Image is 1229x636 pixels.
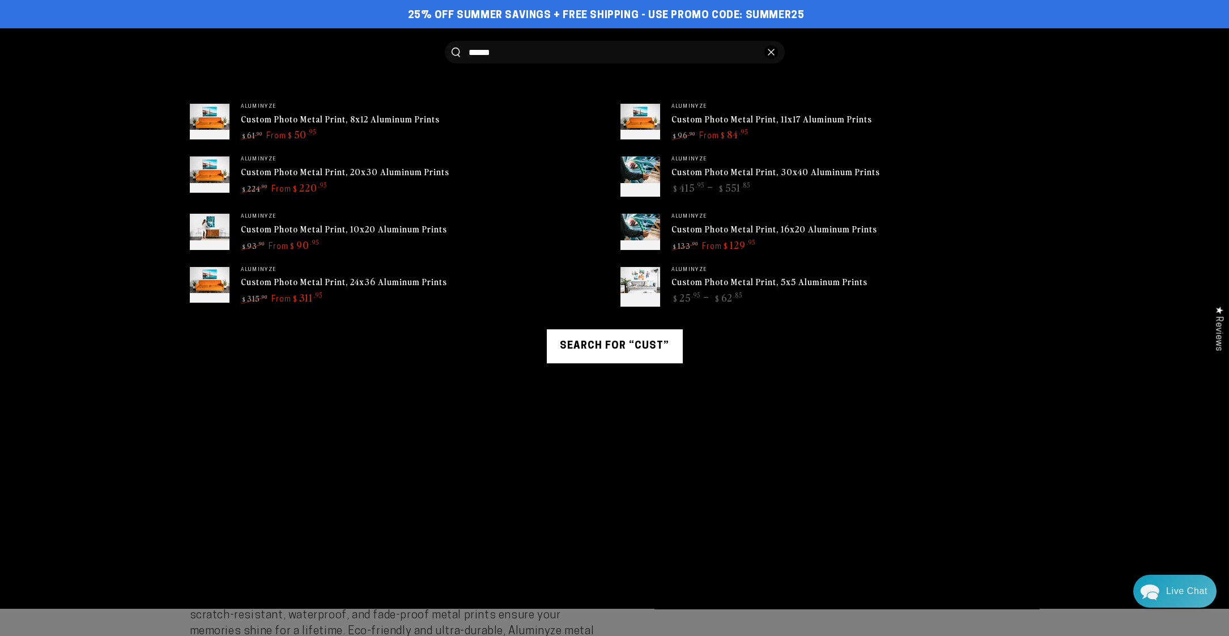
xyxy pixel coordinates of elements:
[702,243,755,251] span: From
[620,104,1040,140] a: Custom Photo Metal Print, 11x17 Aluminum Prints aluminyzeCustom Photo Metal Print, 11x17 Aluminum...
[620,156,1040,197] a: Custom Photo Metal Print, 30x40 Aluminum Prints aluminyzeCustom Photo Metal Print, 30x40 Aluminum...
[671,240,698,251] bdi: 133
[261,294,267,300] sup: .90
[271,185,327,194] span: From
[190,104,609,140] a: Custom Photo Metal Print, 8x12 Aluminum Prints aluminyzeCustom Photo Metal Print, 8x12 Aluminum P...
[733,291,742,299] sup: .85
[713,290,742,304] bdi: 62
[241,214,609,220] div: aluminyze
[691,291,700,299] sup: .95
[290,241,295,251] span: $
[764,45,778,59] button: Close
[190,214,229,240] img: Custom Photo Metal Print, 10x20 Aluminum Prints
[724,241,728,251] span: $
[307,128,316,136] sup: .95
[620,267,1040,307] a: Custom Photo Metal Print, 5x5 Aluminum Prints aluminyzeCustom Photo Metal Print, 5x5 Aluminum Pri...
[241,156,609,163] div: aluminyze
[313,291,322,299] sup: .95
[241,113,440,125] span: Custom Photo Metal Print, 8x12 Aluminum Prints
[671,275,867,287] span: Custom Photo Metal Print, 5x5 Aluminum Prints
[547,329,683,363] button: Search for “cust”
[190,156,229,183] img: Custom Photo Metal Print, 20x30 Aluminum Prints
[688,130,695,137] sup: .90
[261,183,267,189] sup: .90
[671,267,1040,273] div: aluminyze
[241,130,262,141] bdi: 61
[671,214,1040,220] div: aluminyze
[258,240,265,247] sup: .90
[671,156,1040,163] div: aluminyze
[673,184,678,193] span: $
[620,214,1040,250] a: Custom Photo Metal Print, 16x20 Aluminum Prints aluminyzeCustom Photo Metal Print, 16x20 Aluminum...
[719,184,724,193] span: $
[620,214,660,240] img: Custom Photo Metal Print, 16x20 Aluminum Prints
[190,214,609,250] a: Custom Photo Metal Print, 10x20 Aluminum Prints aluminyzeCustom Photo Metal Print, 10x20 Aluminum...
[293,294,297,303] span: $
[271,295,322,304] span: From
[695,181,704,189] sup: .95
[1133,575,1217,608] div: Chat widget toggle
[671,166,880,177] span: Custom Photo Metal Print, 30x40 Aluminum Prints
[243,295,245,303] span: $
[671,180,704,194] bdi: 415
[671,113,872,125] span: Custom Photo Metal Print, 11x17 Aluminum Prints
[243,185,245,193] span: $
[620,267,660,294] img: Custom Photo Metal Print, 5x5 Aluminum Prints
[241,104,609,110] div: aluminyze
[291,180,327,194] bdi: 220
[269,243,319,251] span: From
[671,130,695,141] bdi: 96
[241,183,267,194] bdi: 224
[691,240,698,247] sup: .90
[241,275,447,287] span: Custom Photo Metal Print, 24x36 Aluminum Prints
[1207,297,1229,360] div: Click to open Judge.me floating reviews tab
[190,104,229,130] img: Custom Photo Metal Print, 8x12 Aluminum Prints
[715,294,720,303] span: $
[408,10,805,22] span: 25% off Summer Savings + Free Shipping - Use Promo Code: SUMMER25
[288,130,292,140] span: $
[243,243,245,251] span: $
[241,166,449,177] span: Custom Photo Metal Print, 20x30 Aluminum Prints
[620,156,660,183] img: Custom Photo Metal Print, 30x40 Aluminum Prints
[190,267,229,294] img: Custom Photo Metal Print, 24x36 Aluminum Prints
[286,127,316,141] bdi: 50
[241,293,267,304] bdi: 315
[318,181,327,189] sup: .95
[243,132,245,140] span: $
[746,238,755,247] sup: .95
[739,128,748,136] sup: .95
[673,132,676,140] span: $
[293,184,297,193] span: $
[190,156,609,193] a: Custom Photo Metal Print, 20x30 Aluminum Prints aluminyzeCustom Photo Metal Print, 20x30 Aluminum...
[699,132,748,141] span: From
[671,104,1040,110] div: aluminyze
[717,180,750,194] bdi: 551
[190,80,1040,104] h2: Products
[671,290,700,304] bdi: 25
[291,290,322,304] bdi: 311
[620,104,660,130] img: Custom Photo Metal Print, 11x17 Aluminum Prints
[721,130,725,140] span: $
[190,267,609,303] a: Custom Photo Metal Print, 24x36 Aluminum Prints AluminyzeCustom Photo Metal Print, 24x36 Aluminum...
[1166,575,1207,608] div: Contact Us Directly
[266,132,316,141] span: From
[310,238,319,247] sup: .95
[719,127,748,141] bdi: 84
[673,243,676,251] span: $
[722,238,755,252] bdi: 129
[671,223,877,235] span: Custom Photo Metal Print, 16x20 Aluminum Prints
[241,240,265,251] bdi: 93
[673,294,678,303] span: $
[241,267,609,273] div: Aluminyze
[452,48,460,57] button: Search our site
[741,181,750,189] sup: .85
[288,238,319,252] bdi: 90
[241,223,447,235] span: Custom Photo Metal Print, 10x20 Aluminum Prints
[256,130,262,137] sup: .90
